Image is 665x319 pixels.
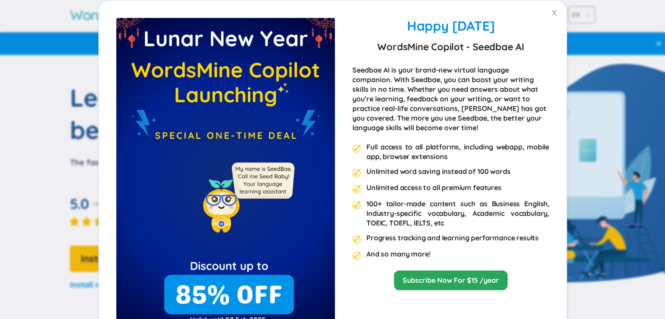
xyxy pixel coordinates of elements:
div: Unlimited word saving instead of 100 words [366,166,510,177]
strong: WordsMine Copilot - Seedbae AI [377,39,524,55]
div: And so many more! [366,249,430,260]
div: 100+ tailor-made content such as Business English, Industry-specific vocabulary, Academic vocabul... [366,199,549,228]
img: premium [352,201,361,210]
div: Unlimited access to all premium features [366,183,501,194]
img: premium [352,144,361,153]
img: premium [352,251,361,260]
img: premium [352,235,361,244]
a: Subscribe Now For $15 /year [403,275,499,285]
div: Progress tracking and learning performance results [366,233,539,244]
img: premium [352,185,361,194]
div: Full access to all platforms, including webapp, mobile app, browser extensions [366,142,549,161]
button: Close [542,0,567,25]
div: Seedbae AI is your brand-new virtual language companion. With Seedbae, you can boost your writing... [352,65,549,132]
span: Happy [DATE] [407,17,494,34]
img: premium [352,169,361,177]
span: close [551,9,558,16]
button: Subscribe Now For $15 /year [394,270,508,290]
